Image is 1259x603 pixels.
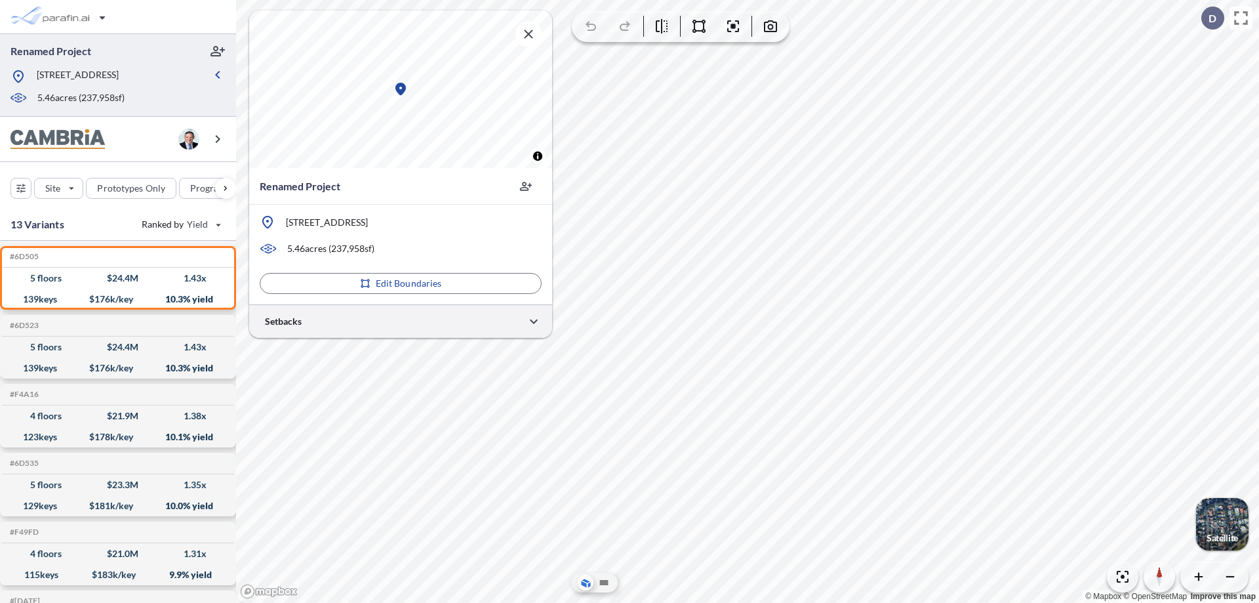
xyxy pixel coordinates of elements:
[7,459,39,468] h5: Click to copy the code
[7,321,39,330] h5: Click to copy the code
[260,273,542,294] button: Edit Boundaries
[376,277,442,290] p: Edit Boundaries
[1123,592,1187,601] a: OpenStreetMap
[1196,498,1249,551] button: Switcher ImageSatellite
[260,178,340,194] p: Renamed Project
[10,129,105,150] img: BrandImage
[1196,498,1249,551] img: Switcher Image
[34,178,83,199] button: Site
[249,10,552,168] canvas: Map
[1191,592,1256,601] a: Improve this map
[578,575,593,591] button: Aerial View
[1085,592,1121,601] a: Mapbox
[37,68,119,85] p: [STREET_ADDRESS]
[287,242,374,255] p: 5.46 acres ( 237,958 sf)
[534,149,542,163] span: Toggle attribution
[10,44,91,58] p: Renamed Project
[179,178,250,199] button: Program
[131,214,230,235] button: Ranked by Yield
[37,91,125,106] p: 5.46 acres ( 237,958 sf)
[7,528,39,537] h5: Click to copy the code
[7,390,39,399] h5: Click to copy the code
[86,178,176,199] button: Prototypes Only
[1207,533,1238,543] p: Satellite
[178,129,199,150] img: user logo
[1209,12,1216,24] p: D
[190,182,227,195] p: Program
[530,148,546,164] button: Toggle attribution
[596,575,612,591] button: Site Plan
[97,182,165,195] p: Prototypes Only
[393,81,409,97] div: Map marker
[10,217,64,232] p: 13 Variants
[187,218,209,231] span: Yield
[286,216,368,229] p: [STREET_ADDRESS]
[240,584,298,599] a: Mapbox homepage
[7,252,39,261] h5: Click to copy the code
[45,182,60,195] p: Site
